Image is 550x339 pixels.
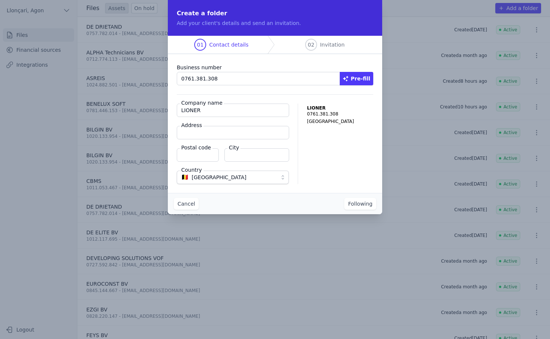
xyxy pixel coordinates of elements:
font: LIONER [307,105,326,111]
font: City [229,145,239,151]
font: 🇧🇪 [181,174,189,181]
font: Invitation [320,42,345,48]
font: Postal code [181,145,211,151]
font: Pre-fill [351,76,370,82]
font: 02 [308,42,314,48]
font: Cancel [178,201,195,207]
font: Country [181,167,202,173]
font: [GEOGRAPHIC_DATA] [192,174,246,180]
nav: Progress [168,36,382,54]
font: Business number [177,64,222,70]
font: Contact details [209,42,249,48]
font: 0761.381.308 [307,111,338,117]
button: Pre-fill [340,72,373,85]
font: 01 [197,42,204,48]
button: Following [344,198,376,210]
font: Following [348,201,372,207]
font: Create a folder [177,10,227,17]
font: [GEOGRAPHIC_DATA] [307,119,354,124]
font: Add your client's details and send an invitation. [177,20,301,26]
button: Cancel [174,198,199,210]
button: 🇧🇪 [GEOGRAPHIC_DATA] [177,171,289,184]
font: Company name [181,100,223,106]
font: Address [181,122,202,128]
